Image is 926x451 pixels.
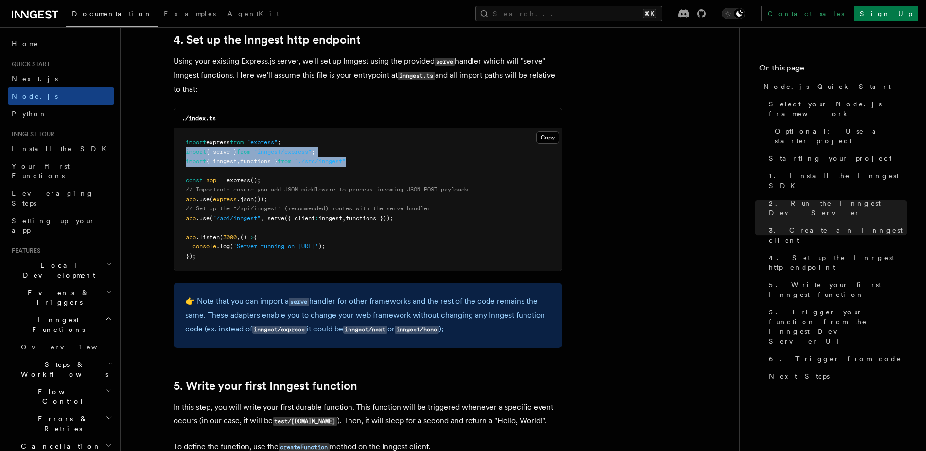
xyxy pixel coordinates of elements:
[765,222,907,249] a: 3. Create an Inngest client
[17,360,108,379] span: Steps & Workflows
[12,217,95,234] span: Setting up your app
[186,253,196,260] span: });
[278,139,281,146] span: ;
[206,177,216,184] span: app
[206,148,237,155] span: { serve }
[182,115,216,121] code: ./index.ts
[284,215,315,222] span: ({ client
[206,158,237,165] span: { inngest
[8,87,114,105] a: Node.js
[8,311,114,338] button: Inngest Functions
[315,215,318,222] span: :
[17,441,101,451] span: Cancellation
[220,177,223,184] span: =
[769,253,907,272] span: 4. Set up the Inngest http endpoint
[769,99,907,119] span: Select your Node.js framework
[765,194,907,222] a: 2. Run the Inngest Dev Server
[227,10,279,17] span: AgentKit
[8,140,114,157] a: Install the SDK
[237,234,240,241] span: ,
[17,356,114,383] button: Steps & Workflows
[216,243,230,250] span: .log
[8,315,105,334] span: Inngest Functions
[186,148,206,155] span: import
[765,276,907,303] a: 5. Write your first Inngest function
[765,150,907,167] a: Starting your project
[771,122,907,150] a: Optional: Use a starter project
[196,196,210,203] span: .use
[174,379,357,393] a: 5. Write your first Inngest function
[343,326,387,334] code: inngest/next
[250,177,261,184] span: ();
[12,110,47,118] span: Python
[8,35,114,52] a: Home
[210,196,213,203] span: (
[769,280,907,299] span: 5. Write your first Inngest function
[254,234,257,241] span: {
[247,139,278,146] span: "express"
[186,186,472,193] span: // Important: ensure you add JSON middleware to process incoming JSON POST payloads.
[186,196,196,203] span: app
[12,92,58,100] span: Node.js
[8,212,114,239] a: Setting up your app
[66,3,158,27] a: Documentation
[174,33,361,47] a: 4. Set up the Inngest http endpoint
[765,303,907,350] a: 5. Trigger your function from the Inngest Dev Server UI
[196,234,220,241] span: .listen
[8,70,114,87] a: Next.js
[342,215,346,222] span: ,
[222,3,285,26] a: AgentKit
[759,62,907,78] h4: On this page
[8,105,114,122] a: Python
[765,350,907,367] a: 6. Trigger from code
[759,78,907,95] a: Node.js Quick Start
[164,10,216,17] span: Examples
[775,126,907,146] span: Optional: Use a starter project
[230,243,233,250] span: (
[158,3,222,26] a: Examples
[267,215,284,222] span: serve
[769,171,907,191] span: 1. Install the Inngest SDK
[213,196,237,203] span: express
[237,158,240,165] span: ,
[312,148,315,155] span: ;
[186,139,206,146] span: import
[395,326,439,334] code: inngest/hono
[318,215,342,222] span: inngest
[769,198,907,218] span: 2. Run the Inngest Dev Server
[765,367,907,385] a: Next Steps
[254,148,312,155] span: "inngest/express"
[237,148,250,155] span: from
[174,400,562,428] p: In this step, you will write your first durable function. This function will be triggered wheneve...
[761,6,850,21] a: Contact sales
[206,139,230,146] span: express
[8,60,50,68] span: Quick start
[196,215,210,222] span: .use
[240,158,278,165] span: functions }
[8,260,106,280] span: Local Development
[186,205,431,212] span: // Set up the "/api/inngest" (recommended) routes with the serve handler
[240,234,247,241] span: ()
[536,131,559,144] button: Copy
[435,58,455,66] code: serve
[8,288,106,307] span: Events & Triggers
[8,284,114,311] button: Events & Triggers
[398,72,435,80] code: inngest.ts
[854,6,918,21] a: Sign Up
[765,249,907,276] a: 4. Set up the Inngest http endpoint
[213,215,261,222] span: "/api/inngest"
[17,387,105,406] span: Flow Control
[220,234,223,241] span: (
[273,417,337,426] code: test/[DOMAIN_NAME]
[289,298,309,306] code: serve
[17,414,105,434] span: Errors & Retries
[8,185,114,212] a: Leveraging Steps
[769,371,830,381] span: Next Steps
[233,243,318,250] span: 'Server running on [URL]'
[192,243,216,250] span: console
[72,10,152,17] span: Documentation
[261,215,264,222] span: ,
[295,158,346,165] span: "./src/inngest"
[318,243,325,250] span: );
[186,177,203,184] span: const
